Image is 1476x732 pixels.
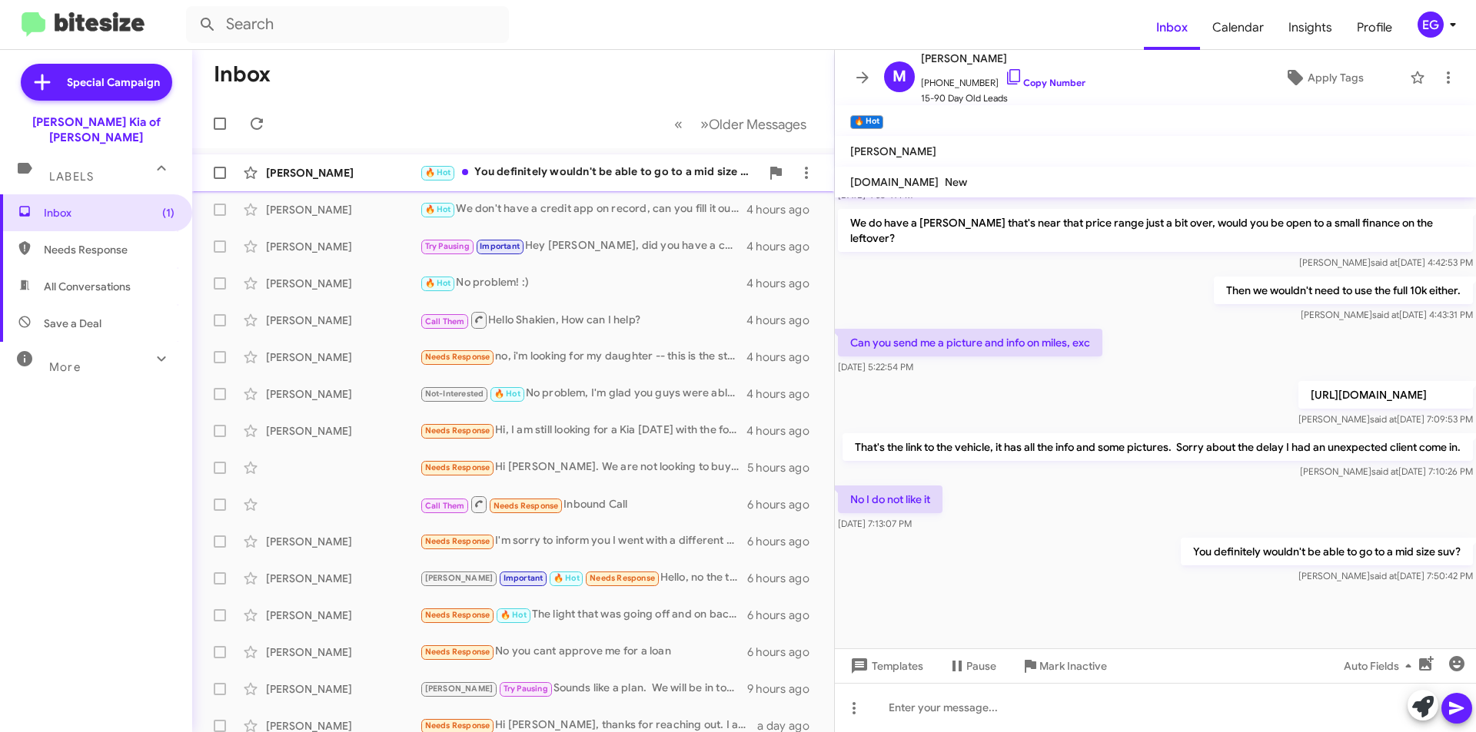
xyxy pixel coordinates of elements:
[266,681,420,697] div: [PERSON_NAME]
[420,348,746,366] div: no, i'm looking for my daughter -- this is the style she wants. I'll keep looking, thank you
[420,385,746,402] div: No problem, I'm glad you guys were able to connect, I'll put notes in my system about that. :) Ha...
[747,681,822,697] div: 9 hours ago
[747,644,822,660] div: 6 hours ago
[746,423,822,439] div: 4 hours ago
[266,423,420,439] div: [PERSON_NAME]
[1418,12,1444,38] div: EG
[162,205,175,220] span: (1)
[67,75,160,90] span: Special Campaign
[746,386,822,402] div: 4 hours ago
[847,652,923,680] span: Templates
[425,501,465,511] span: Call Them
[500,610,527,620] span: 🔥 Hot
[504,573,544,583] span: Important
[746,349,822,365] div: 4 hours ago
[945,175,967,189] span: New
[425,278,451,288] span: 🔥 Hot
[746,276,822,291] div: 4 hours ago
[709,116,806,133] span: Older Messages
[266,202,420,217] div: [PERSON_NAME]
[553,573,580,583] span: 🔥 Hot
[747,608,822,623] div: 6 hours ago
[480,241,520,251] span: Important
[1308,64,1364,91] span: Apply Tags
[425,241,470,251] span: Try Pausing
[266,239,420,254] div: [PERSON_NAME]
[850,175,939,189] span: [DOMAIN_NAME]
[1298,570,1473,581] span: [PERSON_NAME] [DATE] 7:50:42 PM
[1301,309,1473,320] span: [PERSON_NAME] [DATE] 4:43:31 PM
[420,459,747,476] div: Hi [PERSON_NAME]. We are not looking to buy right now unless one of our older cars decides for us...
[44,242,175,257] span: Needs Response
[420,532,747,550] div: I'm sorry to inform you I went with a different option. Thank you for reaching out
[214,62,271,87] h1: Inbox
[425,684,494,694] span: [PERSON_NAME]
[49,360,81,374] span: More
[1300,465,1473,477] span: [PERSON_NAME] [DATE] 7:10:26 PM
[425,352,490,362] span: Needs Response
[838,485,942,513] p: No I do not like it
[425,167,451,177] span: 🔥 Hot
[590,573,655,583] span: Needs Response
[425,610,490,620] span: Needs Response
[420,237,746,255] div: Hey [PERSON_NAME], did you have a chance to check out the link I sent you?
[843,433,1473,461] p: That's the link to the vehicle, it has all the info and some pictures. Sorry about the delay I ha...
[1005,77,1085,88] a: Copy Number
[44,279,131,294] span: All Conversations
[494,389,520,399] span: 🔥 Hot
[266,608,420,623] div: [PERSON_NAME]
[425,720,490,730] span: Needs Response
[1344,652,1418,680] span: Auto Fields
[266,534,420,549] div: [PERSON_NAME]
[425,536,490,546] span: Needs Response
[747,571,822,586] div: 6 hours ago
[747,534,822,549] div: 6 hours ago
[420,643,747,661] div: No you cant approve me for a loan
[1371,257,1398,268] span: said at
[420,200,746,218] div: We don't have a credit app on record, can you fill it out if i send you the link?
[838,329,1102,356] p: Can you send me a picture and info on miles, exc
[420,606,747,624] div: The light that was going off and on back to normal. If it happens again I'll call for another app...
[420,274,746,292] div: No problem! :)
[835,652,936,680] button: Templates
[1200,5,1276,50] a: Calendar
[425,316,465,326] span: Call Them
[674,114,683,134] span: «
[1299,257,1473,268] span: [PERSON_NAME] [DATE] 4:42:53 PM
[21,64,172,101] a: Special Campaign
[425,204,451,214] span: 🔥 Hot
[1144,5,1200,50] a: Inbox
[1214,277,1473,304] p: Then we wouldn't need to use the full 10k either.
[425,462,490,472] span: Needs Response
[1405,12,1459,38] button: EG
[691,108,816,140] button: Next
[838,518,912,529] span: [DATE] 7:13:07 PM
[746,202,822,217] div: 4 hours ago
[186,6,509,43] input: Search
[44,205,175,220] span: Inbox
[1370,413,1397,425] span: said at
[666,108,816,140] nav: Page navigation example
[266,571,420,586] div: [PERSON_NAME]
[266,276,420,291] div: [PERSON_NAME]
[921,68,1085,91] span: [PHONE_NUMBER]
[1276,5,1345,50] a: Insights
[1345,5,1405,50] a: Profile
[838,209,1473,252] p: We do have a [PERSON_NAME] that's near that price range just a bit over, would you be open to a s...
[420,680,747,697] div: Sounds like a plan. We will be in touch.
[1372,309,1399,320] span: said at
[44,316,101,331] span: Save a Deal
[850,115,883,129] small: 🔥 Hot
[266,313,420,328] div: [PERSON_NAME]
[420,422,746,439] div: Hi, I am still looking for a Kia [DATE] with the following config: SX-Prestige Hybrid Exterior: I...
[838,361,913,373] span: [DATE] 5:22:54 PM
[1245,64,1402,91] button: Apply Tags
[504,684,548,694] span: Try Pausing
[425,573,494,583] span: [PERSON_NAME]
[266,349,420,365] div: [PERSON_NAME]
[1039,652,1107,680] span: Mark Inactive
[49,170,94,184] span: Labels
[1331,652,1430,680] button: Auto Fields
